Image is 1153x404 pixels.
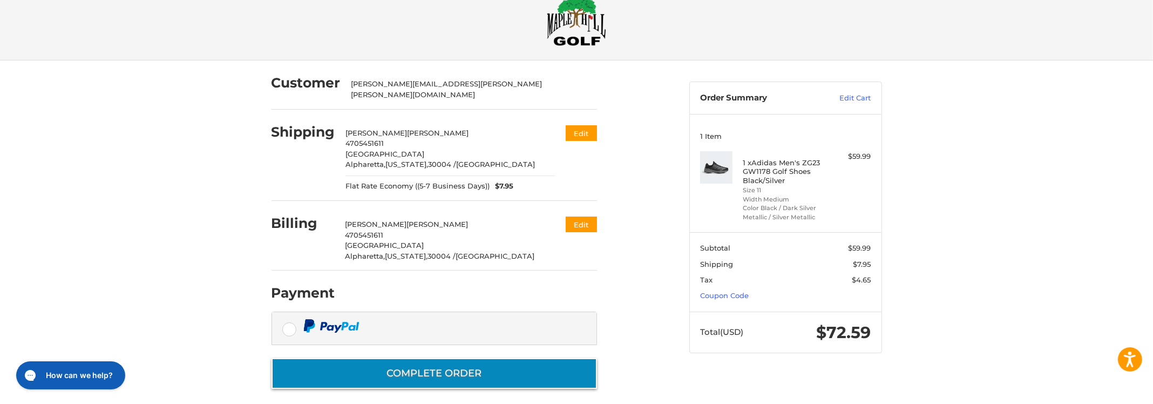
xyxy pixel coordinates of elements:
span: 4705451611 [345,139,384,147]
span: Total (USD) [700,327,743,337]
li: Width Medium [743,195,825,204]
span: Alpharetta, [345,160,385,169]
div: $59.99 [828,151,871,162]
li: Color Black / Dark Silver Metallic / Silver Metallic [743,204,825,221]
span: [PERSON_NAME] [406,220,468,228]
span: $7.95 [853,260,871,268]
span: 4705451611 [345,231,383,239]
span: [PERSON_NAME] [345,129,407,137]
h3: Order Summary [700,93,816,104]
span: 30004 / [428,160,456,169]
span: [GEOGRAPHIC_DATA] [345,241,424,250]
a: Edit Cart [816,93,871,104]
h2: Billing [272,215,335,232]
span: [PERSON_NAME] [345,220,406,228]
span: [US_STATE], [385,160,428,169]
span: [US_STATE], [385,252,428,260]
img: PayPal icon [303,319,360,333]
h2: Customer [272,75,341,91]
h3: 1 Item [700,132,871,140]
span: 30004 / [428,252,456,260]
h2: Payment [272,285,335,301]
li: Size 11 [743,186,825,195]
span: $4.65 [852,275,871,284]
a: Coupon Code [700,291,749,300]
span: Subtotal [700,244,730,252]
span: [PERSON_NAME] [407,129,469,137]
span: [GEOGRAPHIC_DATA] [345,150,424,158]
h4: 1 x Adidas Men's ZG23 GW1178 Golf Shoes Black/Silver [743,158,825,185]
span: $72.59 [816,322,871,342]
span: Tax [700,275,713,284]
span: Shipping [700,260,733,268]
iframe: Gorgias live chat messenger [11,358,128,393]
button: Edit [566,217,597,232]
h2: Shipping [272,124,335,140]
span: Flat Rate Economy ((5-7 Business Days)) [345,181,490,192]
span: $59.99 [848,244,871,252]
button: Edit [566,125,597,141]
div: [PERSON_NAME][EMAIL_ADDRESS][PERSON_NAME][PERSON_NAME][DOMAIN_NAME] [351,79,586,100]
span: $7.95 [490,181,513,192]
button: Complete order [272,358,597,389]
span: [GEOGRAPHIC_DATA] [456,252,534,260]
span: [GEOGRAPHIC_DATA] [456,160,535,169]
span: Alpharetta, [345,252,385,260]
